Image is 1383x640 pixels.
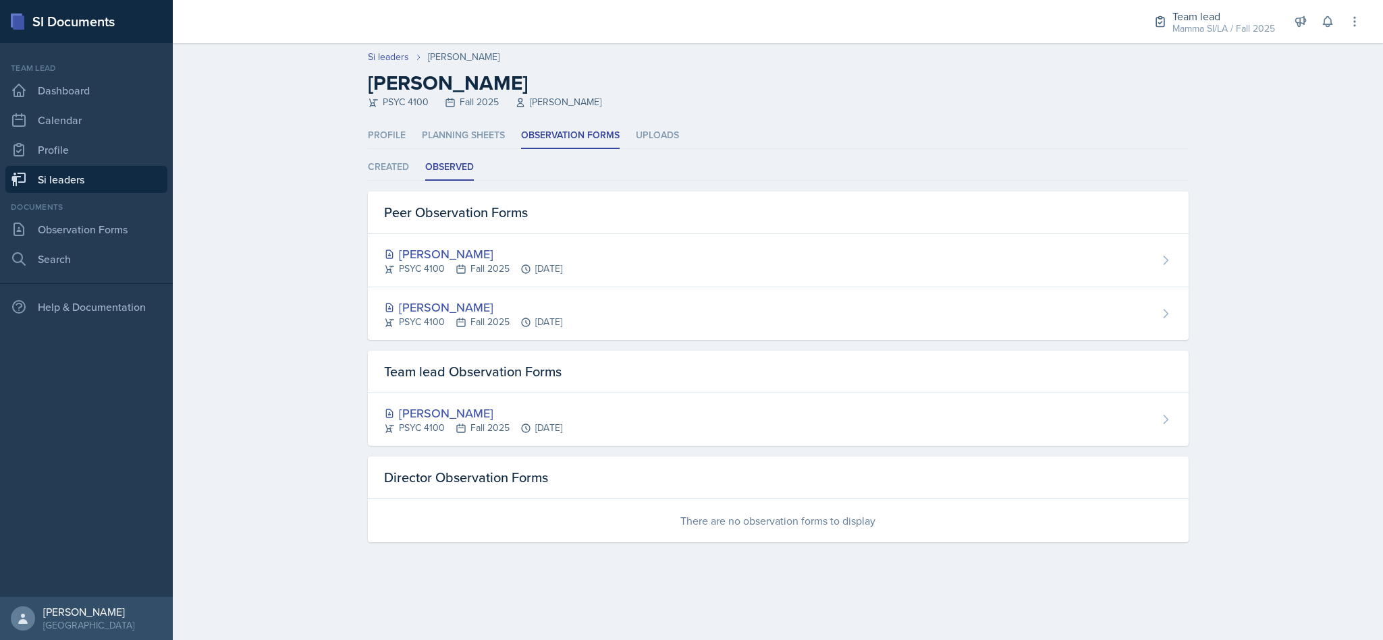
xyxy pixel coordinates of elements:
div: PSYC 4100 Fall 2025 [PERSON_NAME] [368,95,1189,109]
div: Mamma SI/LA / Fall 2025 [1172,22,1275,36]
div: Director Observation Forms [368,457,1189,499]
div: Help & Documentation [5,293,167,320]
a: Calendar [5,107,167,134]
a: Search [5,245,167,272]
div: There are no observation forms to display [368,499,1189,542]
h2: [PERSON_NAME] [368,71,1189,95]
li: Observed [425,154,474,181]
li: Profile [368,123,406,149]
div: Documents [5,201,167,213]
div: Team lead Observation Forms [368,351,1189,393]
a: [PERSON_NAME] PSYC 4100Fall 2025[DATE] [368,234,1189,287]
a: [PERSON_NAME] PSYC 4100Fall 2025[DATE] [368,393,1189,446]
div: PSYC 4100 Fall 2025 [DATE] [384,315,562,329]
li: Uploads [636,123,679,149]
a: Profile [5,136,167,163]
div: [GEOGRAPHIC_DATA] [43,618,134,632]
a: [PERSON_NAME] PSYC 4100Fall 2025[DATE] [368,287,1189,340]
div: [PERSON_NAME] [428,50,499,64]
div: [PERSON_NAME] [384,404,562,422]
div: PSYC 4100 Fall 2025 [DATE] [384,262,562,276]
a: Si leaders [368,50,409,64]
div: [PERSON_NAME] [384,298,562,316]
div: Team lead [1172,8,1275,24]
li: Created [368,154,409,181]
div: [PERSON_NAME] [384,245,562,263]
div: Team lead [5,62,167,74]
li: Observation Forms [521,123,620,149]
div: Peer Observation Forms [368,192,1189,234]
a: Si leaders [5,166,167,193]
li: Planning Sheets [422,123,505,149]
div: PSYC 4100 Fall 2025 [DATE] [384,421,562,435]
div: [PERSON_NAME] [43,605,134,618]
a: Dashboard [5,77,167,104]
a: Observation Forms [5,216,167,243]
